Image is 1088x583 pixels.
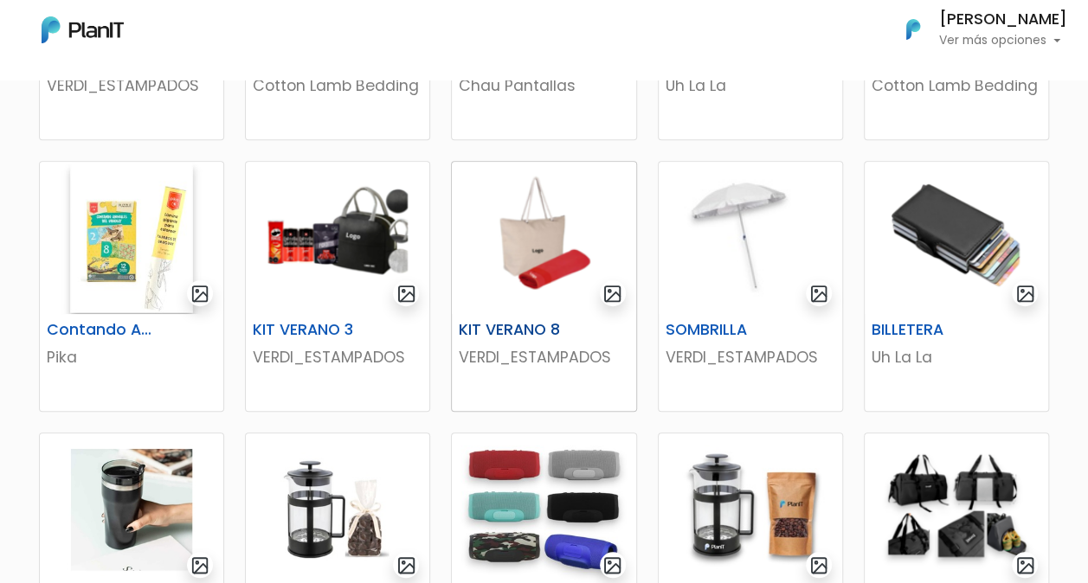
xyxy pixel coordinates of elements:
p: VERDI_ESTAMPADOS [666,346,835,368]
h6: BILLETERA [861,321,988,339]
img: gallery-light [396,284,416,304]
img: gallery-light [809,555,829,575]
img: thumb_Captura_de_pantalla_2025-09-08_093528.png [865,162,1048,314]
a: gallery-light KIT VERANO 8 VERDI_ESTAMPADOS [451,161,636,412]
img: gallery-light [809,284,829,304]
p: VERDI_ESTAMPADOS [47,74,216,97]
div: ¿Necesitás ayuda? [89,16,249,50]
h6: [PERSON_NAME] [939,12,1067,28]
p: Cotton Lamb Bedding [872,74,1041,97]
a: gallery-light KIT VERANO 3 VERDI_ESTAMPADOS [245,161,430,412]
a: gallery-light Contando Animales Puzle + Lamina Gigante Pika [39,161,224,412]
img: thumb_Captura_de_pantalla_2025-09-09_103452.png [452,162,635,314]
img: thumb_BD93420D-603B-4D67-A59E-6FB358A47D23.jpeg [659,162,842,314]
img: thumb_2FDA6350-6045-48DC-94DD-55C445378348-Photoroom__12_.jpg [40,162,223,314]
img: gallery-light [602,555,622,575]
a: gallery-light SOMBRILLA VERDI_ESTAMPADOS [658,161,843,412]
img: gallery-light [1015,555,1035,575]
img: gallery-light [396,555,416,575]
p: Chau Pantallas [459,74,628,97]
p: VERDI_ESTAMPADOS [253,346,422,368]
p: Cotton Lamb Bedding [253,74,422,97]
p: Pika [47,346,216,368]
p: Ver más opciones [939,35,1067,47]
h6: KIT VERANO 3 [242,321,370,339]
a: gallery-light BILLETERA Uh La La [864,161,1049,412]
h6: Contando Animales Puzle + Lamina Gigante [36,321,164,339]
img: PlanIt Logo [42,16,124,43]
img: PlanIt Logo [894,10,932,48]
p: Uh La La [872,346,1041,368]
img: gallery-light [602,284,622,304]
img: gallery-light [190,284,210,304]
p: Uh La La [666,74,835,97]
button: PlanIt Logo [PERSON_NAME] Ver más opciones [884,7,1067,52]
h6: KIT VERANO 8 [448,321,576,339]
img: thumb_Captura_de_pantalla_2025-09-09_101044.png [246,162,429,314]
img: gallery-light [190,555,210,575]
img: gallery-light [1015,284,1035,304]
h6: SOMBRILLA [655,321,782,339]
p: VERDI_ESTAMPADOS [459,346,628,368]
